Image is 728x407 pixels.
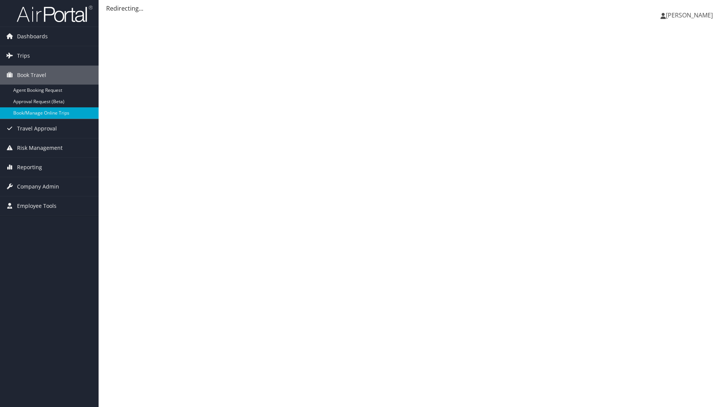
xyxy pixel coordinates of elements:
[17,66,46,85] span: Book Travel
[17,177,59,196] span: Company Admin
[17,46,30,65] span: Trips
[17,119,57,138] span: Travel Approval
[17,196,56,215] span: Employee Tools
[661,4,720,27] a: [PERSON_NAME]
[17,138,63,157] span: Risk Management
[106,4,720,13] div: Redirecting...
[17,5,93,23] img: airportal-logo.png
[666,11,713,19] span: [PERSON_NAME]
[17,27,48,46] span: Dashboards
[17,158,42,177] span: Reporting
